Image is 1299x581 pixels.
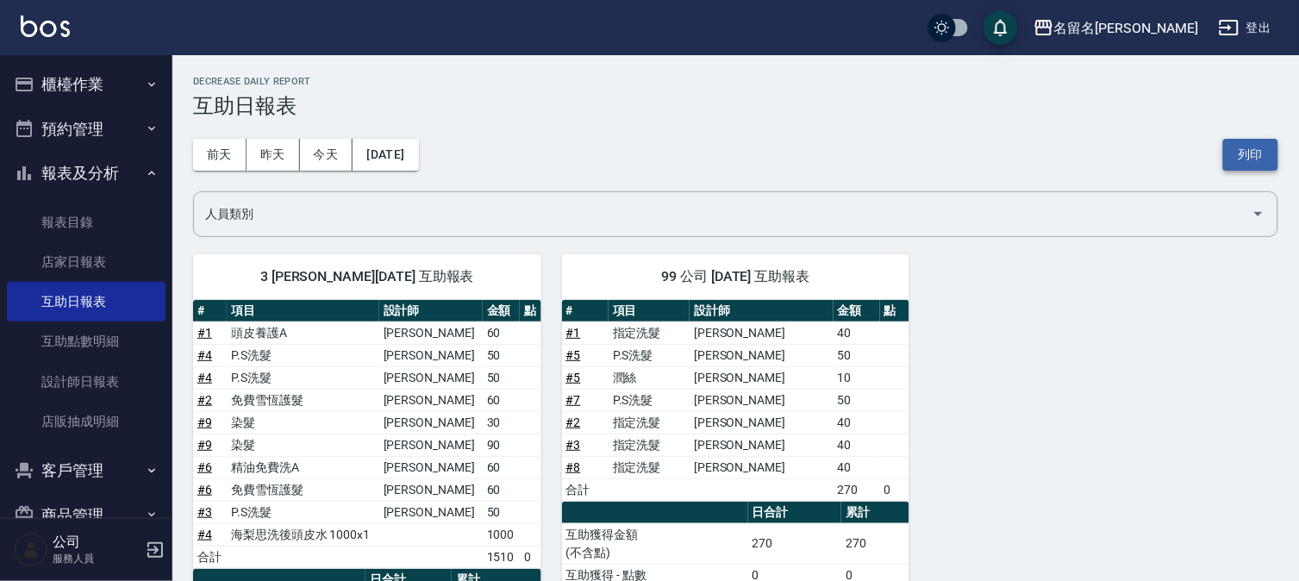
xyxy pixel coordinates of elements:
[562,523,748,564] td: 互助獲得金額 (不含點)
[1054,17,1198,39] div: 名留名[PERSON_NAME]
[562,300,910,502] table: a dense table
[227,523,379,546] td: 海梨思洗後頭皮水 1000x1
[353,139,418,171] button: [DATE]
[1212,12,1278,44] button: 登出
[197,460,212,474] a: #6
[690,344,834,366] td: [PERSON_NAME]
[566,415,581,429] a: #2
[609,366,690,389] td: 潤絲
[483,344,520,366] td: 50
[7,242,165,282] a: 店家日報表
[227,478,379,501] td: 免費雪恆護髮
[520,300,541,322] th: 點
[690,389,834,411] td: [PERSON_NAME]
[690,434,834,456] td: [PERSON_NAME]
[566,326,581,340] a: #1
[214,268,521,285] span: 3 [PERSON_NAME][DATE] 互助報表
[7,203,165,242] a: 報表目錄
[197,326,212,340] a: #1
[834,322,880,344] td: 40
[7,362,165,402] a: 設計師日報表
[690,366,834,389] td: [PERSON_NAME]
[227,366,379,389] td: P.S洗髮
[841,523,909,564] td: 270
[227,300,379,322] th: 項目
[483,366,520,389] td: 50
[483,300,520,322] th: 金額
[227,411,379,434] td: 染髮
[379,322,483,344] td: [PERSON_NAME]
[227,322,379,344] td: 頭皮養護A
[566,438,581,452] a: #3
[197,438,212,452] a: #9
[834,389,880,411] td: 50
[7,402,165,441] a: 店販抽成明細
[300,139,353,171] button: 今天
[197,483,212,497] a: #6
[880,300,909,322] th: 點
[1223,139,1278,171] button: 列印
[193,300,541,569] table: a dense table
[7,282,165,322] a: 互助日報表
[880,478,909,501] td: 0
[483,411,520,434] td: 30
[748,523,841,564] td: 270
[197,393,212,407] a: #2
[483,434,520,456] td: 90
[609,456,690,478] td: 指定洗髮
[520,546,541,568] td: 0
[197,371,212,384] a: #4
[7,322,165,361] a: 互助點數明細
[483,389,520,411] td: 60
[566,371,581,384] a: #5
[227,389,379,411] td: 免費雪恆護髮
[7,62,165,107] button: 櫃檯作業
[193,300,227,322] th: #
[583,268,890,285] span: 99 公司 [DATE] 互助報表
[193,139,247,171] button: 前天
[834,478,880,501] td: 270
[14,533,48,567] img: Person
[21,16,70,37] img: Logo
[201,199,1245,229] input: 人員名稱
[984,10,1018,45] button: save
[834,434,880,456] td: 40
[562,478,609,501] td: 合計
[53,534,141,551] h5: 公司
[609,434,690,456] td: 指定洗髮
[748,502,841,524] th: 日合計
[197,505,212,519] a: #3
[609,344,690,366] td: P.S洗髮
[483,523,520,546] td: 1000
[193,546,227,568] td: 合計
[379,434,483,456] td: [PERSON_NAME]
[566,460,581,474] a: #8
[690,411,834,434] td: [PERSON_NAME]
[227,501,379,523] td: P.S洗髮
[483,501,520,523] td: 50
[834,344,880,366] td: 50
[483,456,520,478] td: 60
[227,456,379,478] td: 精油免費洗A
[379,456,483,478] td: [PERSON_NAME]
[247,139,300,171] button: 昨天
[566,393,581,407] a: #7
[834,411,880,434] td: 40
[379,366,483,389] td: [PERSON_NAME]
[197,415,212,429] a: #9
[609,300,690,322] th: 項目
[379,389,483,411] td: [PERSON_NAME]
[483,546,520,568] td: 1510
[562,300,609,322] th: #
[483,322,520,344] td: 60
[7,493,165,538] button: 商品管理
[379,501,483,523] td: [PERSON_NAME]
[1245,200,1272,228] button: Open
[193,76,1278,87] h2: Decrease Daily Report
[7,151,165,196] button: 報表及分析
[609,322,690,344] td: 指定洗髮
[690,456,834,478] td: [PERSON_NAME]
[193,94,1278,118] h3: 互助日報表
[227,344,379,366] td: P.S洗髮
[834,456,880,478] td: 40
